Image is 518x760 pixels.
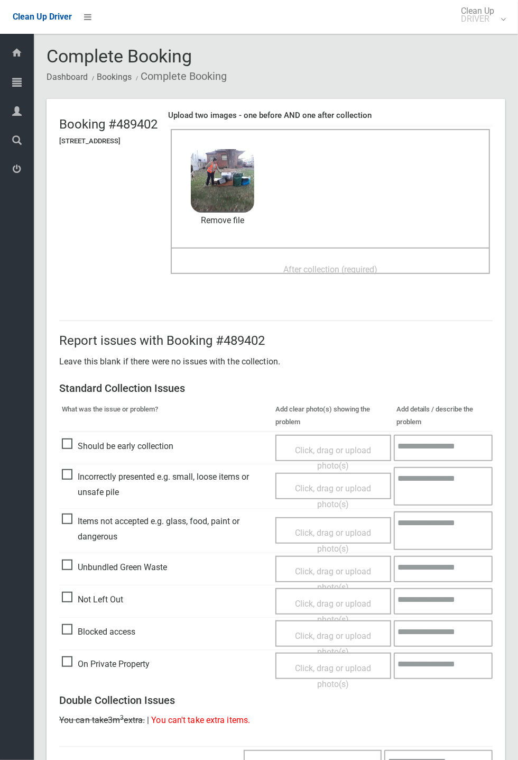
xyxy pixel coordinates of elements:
span: Click, drag or upload photo(s) [295,445,371,471]
span: You can take extra. [59,715,145,725]
th: Add details / describe the problem [394,400,493,432]
span: Click, drag or upload photo(s) [295,663,371,689]
span: Should be early collection [62,438,173,454]
h3: Double Collection Issues [59,694,493,706]
sup: 3 [120,714,124,721]
span: Items not accepted e.g. glass, food, paint or dangerous [62,514,270,545]
span: Click, drag or upload photo(s) [295,566,371,592]
span: | [147,715,149,725]
span: Complete Booking [47,45,192,67]
span: Click, drag or upload photo(s) [295,528,371,554]
h2: Report issues with Booking #489402 [59,334,493,347]
span: Clean Up Driver [13,12,72,22]
p: Leave this blank if there were no issues with the collection. [59,354,493,370]
li: Complete Booking [133,67,227,86]
span: Not Left Out [62,592,123,608]
span: Blocked access [62,624,135,640]
span: Click, drag or upload photo(s) [295,631,371,657]
span: Click, drag or upload photo(s) [295,483,371,509]
span: 3m [108,715,124,725]
a: Clean Up Driver [13,9,72,25]
span: You can't take extra items. [151,715,250,725]
span: Incorrectly presented e.g. small, loose items or unsafe pile [62,469,270,500]
th: What was the issue or problem? [59,400,273,432]
h3: Standard Collection Issues [59,382,493,394]
span: Unbundled Green Waste [62,560,167,575]
h4: Upload two images - one before AND one after collection [168,111,493,120]
th: Add clear photo(s) showing the problem [273,400,394,432]
a: Remove file [191,213,254,228]
span: After collection (required) [283,264,377,274]
small: DRIVER [461,15,494,23]
span: On Private Property [62,656,150,672]
a: Dashboard [47,72,88,82]
h2: Booking #489402 [59,117,158,131]
h5: [STREET_ADDRESS] [59,138,158,145]
span: Click, drag or upload photo(s) [295,599,371,625]
a: Bookings [97,72,132,82]
span: Clean Up [456,7,505,23]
